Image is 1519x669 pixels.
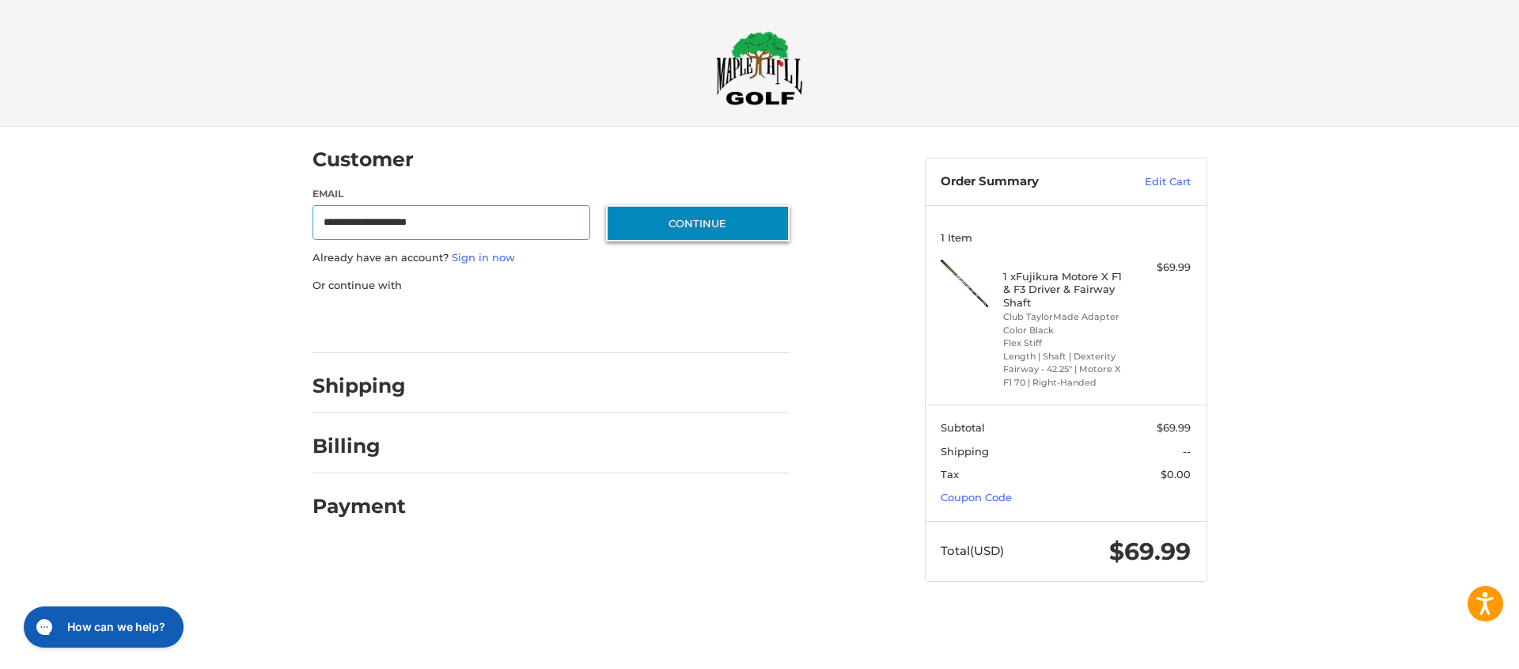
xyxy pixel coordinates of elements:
[313,278,790,294] p: Or continue with
[606,205,790,241] button: Continue
[1183,445,1191,458] span: --
[1111,174,1191,190] a: Edit Cart
[452,251,515,264] a: Sign in now
[941,174,1111,190] h3: Order Summary
[941,445,989,458] span: Shipping
[16,601,188,653] iframe: Gorgias live chat messenger
[313,187,591,201] label: Email
[307,309,426,337] iframe: PayPal-paypal
[1003,336,1124,350] li: Flex Stiff
[941,491,1012,504] a: Coupon Code
[1109,537,1191,566] span: $69.99
[941,468,959,481] span: Tax
[716,31,803,105] img: Maple Hill Golf
[313,494,406,519] h2: Payment
[1003,270,1124,309] h4: 1 x Fujikura Motore X F1 & F3 Driver & Fairway Shaft
[575,309,694,337] iframe: PayPal-venmo
[441,309,560,337] iframe: PayPal-paylater
[1157,421,1191,434] span: $69.99
[1003,350,1124,390] li: Length | Shaft | Dexterity Fairway - 42.25" | Motore X F1 70 | Right-Handed
[1003,324,1124,337] li: Color Black
[1128,260,1191,276] div: $69.99
[941,421,985,434] span: Subtotal
[313,147,414,172] h2: Customer
[313,250,790,266] p: Already have an account?
[1003,310,1124,324] li: Club TaylorMade Adapter
[941,543,1004,558] span: Total (USD)
[941,231,1191,244] h3: 1 Item
[313,434,405,458] h2: Billing
[1161,468,1191,481] span: $0.00
[313,374,406,398] h2: Shipping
